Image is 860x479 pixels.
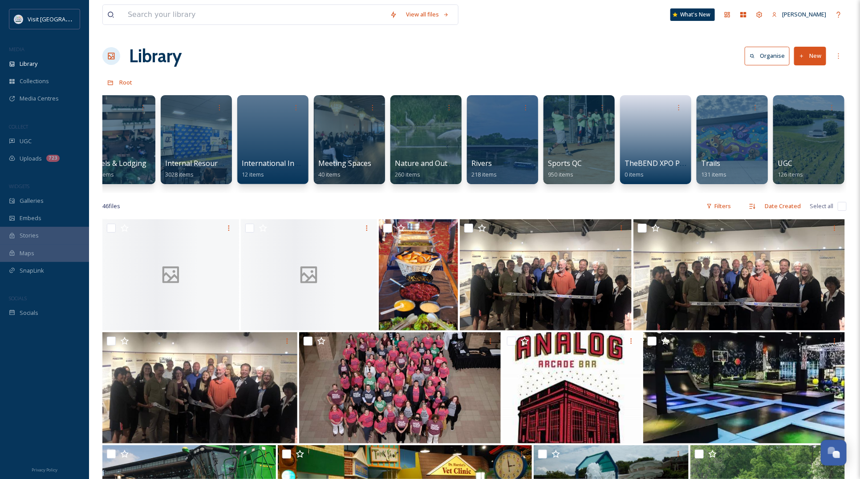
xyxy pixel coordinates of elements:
a: TheBEND XPO Professional Photos0 items [625,159,743,178]
span: TheBEND XPO Professional Photos [625,158,743,168]
span: Visit [GEOGRAPHIC_DATA] [28,15,97,23]
a: UGC126 items [778,159,803,178]
div: 723 [46,155,60,162]
span: Library [20,60,37,68]
img: OIP.webp [643,332,845,443]
a: International Inbound Travel Association12 items [242,159,379,178]
a: Trails131 items [701,159,726,178]
img: IMG_9983.jpeg [460,219,632,330]
a: View all files [402,6,454,23]
span: Maps [20,249,34,258]
span: Rivers [471,158,492,168]
span: MEDIA [9,46,24,52]
span: 12 items [242,170,264,178]
span: Media Centres [20,94,59,103]
a: [PERSON_NAME] [767,6,831,23]
button: Organise [745,47,790,65]
span: UGC [20,137,32,145]
span: 40 items [318,170,341,178]
span: WIDGETS [9,183,29,189]
span: Uploads [20,154,42,163]
img: OIP.jpg [503,332,641,443]
span: COLLECT [9,123,28,130]
span: UGC [778,158,792,168]
a: Rivers218 items [471,159,497,178]
span: 950 items [548,170,573,178]
span: Embeds [20,214,41,222]
button: New [794,47,826,65]
span: Select all [810,202,833,210]
a: Root [119,77,132,88]
img: DSCF3153.jpg [299,332,501,443]
a: Nature and Outdoors260 items [395,159,467,178]
span: 131 items [701,170,726,178]
button: Open Chat [821,440,847,466]
div: Filters [702,197,735,215]
span: Sports QC [548,158,582,168]
span: Socials [20,309,38,317]
a: Library [129,43,182,69]
span: 260 items [395,170,420,178]
input: Search your library [123,5,385,24]
a: Privacy Policy [32,464,57,475]
span: Internal Resources [165,158,228,168]
span: Galleries [20,197,44,205]
a: Organise [745,47,794,65]
a: Meeting Spaces40 items [318,159,371,178]
span: Nature and Outdoors [395,158,467,168]
img: QCCVB_VISIT_vert_logo_4c_tagline_122019.svg [14,15,23,24]
span: Meeting Spaces [318,158,371,168]
a: Internal Resources3028 items [165,159,228,178]
span: Collections [20,77,49,85]
span: Stories [20,231,39,240]
span: Privacy Policy [32,467,57,473]
a: What's New [670,8,715,21]
span: 46 file s [102,202,120,210]
a: Sports QC950 items [548,159,582,178]
span: 218 items [471,170,497,178]
img: IMG_9984.jpeg [102,332,297,443]
span: [PERSON_NAME] [782,10,826,18]
span: SnapLink [20,266,44,275]
span: SOCIALS [9,295,27,302]
span: Hotels & Lodging [89,158,146,168]
span: 3028 items [165,170,194,178]
span: Root [119,78,132,86]
span: Trails [701,158,720,168]
span: 126 items [778,170,803,178]
span: 0 items [625,170,644,178]
a: Hotels & Lodging139 items [89,159,146,178]
img: IMG_9981.jpeg [633,219,845,330]
div: Date Created [760,197,805,215]
img: buffett.jpg [379,219,458,330]
span: International Inbound Travel Association [242,158,379,168]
